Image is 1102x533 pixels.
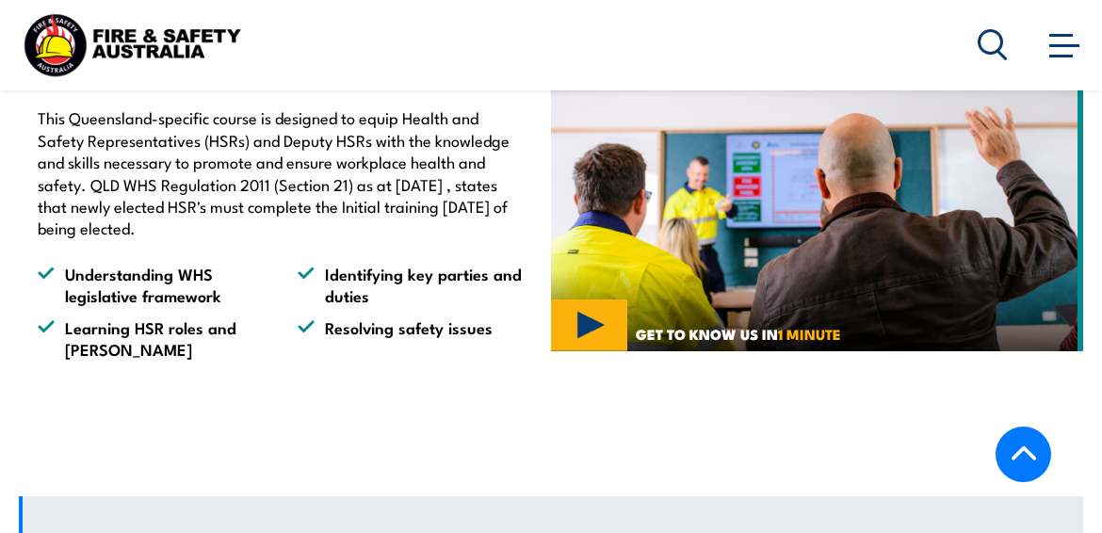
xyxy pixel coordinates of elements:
li: Identifying key parties and duties [298,263,524,307]
li: Resolving safety issues [298,316,524,361]
li: Learning HSR roles and [PERSON_NAME] [38,316,264,361]
p: This Queensland-specific course is designed to equip Health and Safety Representatives (HSRs) and... [38,106,523,238]
span: GET TO KNOW US IN [636,326,841,343]
strong: 1 MINUTE [778,323,841,345]
li: Understanding WHS legislative framework [38,263,264,307]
